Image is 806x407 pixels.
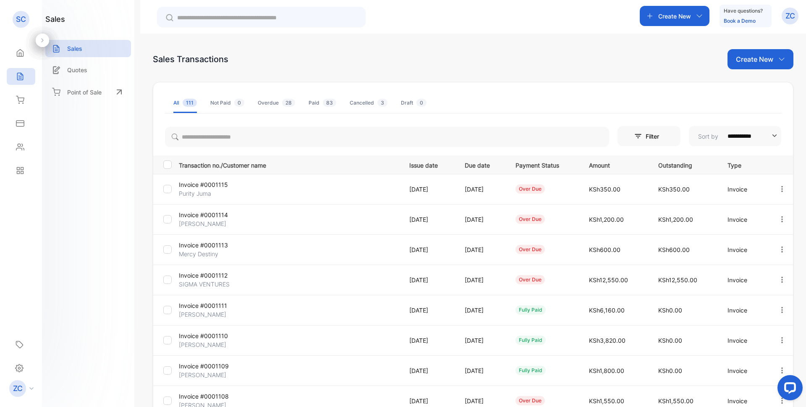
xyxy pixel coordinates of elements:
p: Invoice #0001108 [179,392,252,401]
p: Invoice [727,215,761,224]
span: KSh350.00 [658,186,690,193]
p: [DATE] [409,245,447,254]
span: KSh1,550.00 [589,397,624,404]
p: Invoice #0001115 [179,180,252,189]
span: KSh1,550.00 [658,397,693,404]
p: Invoice [727,245,761,254]
span: 111 [183,99,197,107]
p: [DATE] [409,306,447,315]
span: KSh1,800.00 [589,367,624,374]
p: [PERSON_NAME] [179,370,252,379]
p: Invoice #0001110 [179,331,252,340]
button: Sort by [689,126,781,146]
button: ZC [782,6,798,26]
p: [DATE] [465,396,499,405]
button: Create New [727,49,793,69]
span: KSh12,550.00 [658,276,697,284]
a: Book a Demo [724,18,756,24]
div: fully paid [516,336,546,345]
p: [DATE] [465,366,499,375]
p: [DATE] [409,396,447,405]
span: KSh12,550.00 [589,276,628,284]
p: [DATE] [409,185,447,194]
span: KSh1,200.00 [658,216,693,223]
p: Create New [658,12,691,21]
div: Cancelled [350,99,387,107]
span: KSh0.00 [658,367,682,374]
p: Invoice [727,185,761,194]
p: [DATE] [409,215,447,224]
span: KSh0.00 [658,337,682,344]
div: Sales Transactions [153,53,228,66]
p: Issue date [409,159,447,170]
p: [DATE] [465,215,499,224]
p: [DATE] [465,306,499,315]
p: [DATE] [409,276,447,284]
p: SC [16,14,26,25]
p: Payment Status [516,159,572,170]
p: ZC [13,383,23,394]
iframe: LiveChat chat widget [771,372,806,407]
p: Transaction no./Customer name [179,159,399,170]
span: 28 [282,99,295,107]
p: Quotes [67,66,87,74]
span: KSh600.00 [658,246,690,253]
p: [PERSON_NAME] [179,219,252,228]
p: Invoice [727,396,761,405]
span: KSh1,200.00 [589,216,624,223]
div: Paid [309,99,336,107]
p: [DATE] [409,366,447,375]
a: Quotes [45,61,131,79]
p: Type [727,159,761,170]
span: KSh0.00 [658,307,682,314]
p: Have questions? [724,7,763,15]
p: Invoice #0001111 [179,301,252,310]
p: ZC [785,11,795,21]
p: [DATE] [465,245,499,254]
p: Invoice [727,306,761,315]
p: SIGMA VENTURES [179,280,252,289]
span: KSh600.00 [589,246,620,253]
div: over due [516,275,545,284]
span: KSh6,160.00 [589,307,625,314]
span: 83 [323,99,336,107]
div: Overdue [258,99,295,107]
div: over due [516,184,545,194]
p: Invoice #0001114 [179,210,252,219]
p: Invoice [727,336,761,345]
p: Invoice #0001112 [179,271,252,280]
p: Point of Sale [67,88,102,97]
a: Sales [45,40,131,57]
h1: sales [45,13,65,25]
div: Not Paid [210,99,244,107]
span: 0 [234,99,244,107]
p: Outstanding [658,159,710,170]
span: 3 [377,99,387,107]
div: Draft [401,99,427,107]
p: Invoice #0001109 [179,362,252,370]
div: over due [516,396,545,405]
div: over due [516,245,545,254]
p: [PERSON_NAME] [179,310,252,319]
p: Due date [465,159,499,170]
p: [PERSON_NAME] [179,340,252,349]
p: Invoice #0001113 [179,241,252,249]
p: Invoice [727,366,761,375]
p: [DATE] [409,336,447,345]
span: KSh350.00 [589,186,620,193]
p: Sales [67,44,82,53]
div: fully paid [516,366,546,375]
p: Amount [589,159,641,170]
div: over due [516,215,545,224]
button: Create New [640,6,709,26]
a: Point of Sale [45,83,131,101]
p: [DATE] [465,185,499,194]
p: Mercy Destiny [179,249,252,258]
div: fully paid [516,305,546,315]
p: Sort by [698,132,718,141]
p: [DATE] [465,336,499,345]
p: Create New [736,54,773,64]
p: Invoice [727,276,761,284]
div: All [173,99,197,107]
